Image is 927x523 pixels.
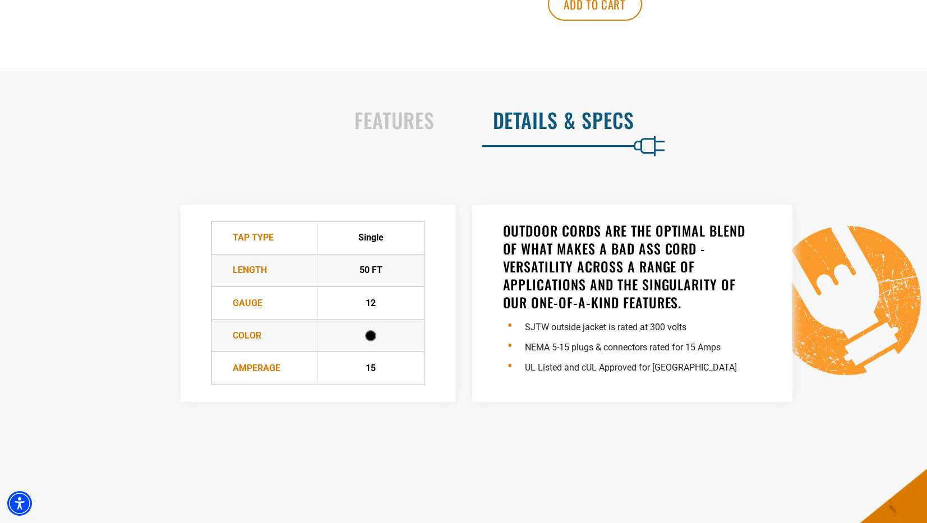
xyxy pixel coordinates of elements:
h2: Features [24,108,435,132]
td: Amperage [211,352,318,385]
div: 12 [319,297,423,310]
h3: Outdoor cords are the optimal blend of what makes a Bad Ass cord - versatility across a range of ... [503,221,762,311]
td: Single [318,221,425,254]
h2: Details & Specs [493,108,904,132]
li: UL Listed and cUL Approved for [GEOGRAPHIC_DATA] [525,356,762,376]
li: SJTW outside jacket is rated at 300 volts [525,316,762,336]
li: NEMA 5-15 plugs & connectors rated for 15 Amps [525,336,762,356]
td: Gauge [211,286,318,319]
div: 50 FT [319,263,423,277]
td: TAP Type [211,221,318,254]
td: Color [211,320,318,352]
td: Length [211,254,318,286]
div: Accessibility Menu [7,491,32,516]
td: 15 [318,352,425,385]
